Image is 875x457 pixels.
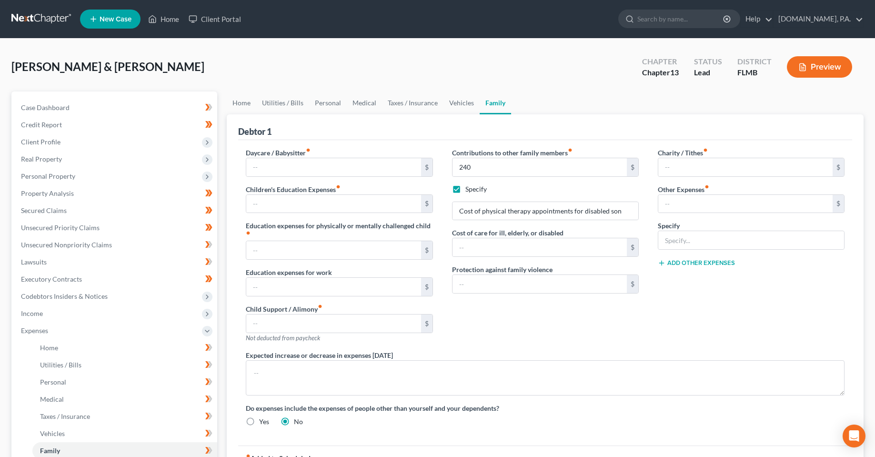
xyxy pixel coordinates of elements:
[21,138,60,146] span: Client Profile
[259,417,269,427] label: Yes
[336,184,341,189] i: fiber_manual_record
[21,275,82,283] span: Executory Contracts
[627,275,638,293] div: $
[658,158,833,176] input: --
[13,254,217,271] a: Lawsuits
[347,91,382,114] a: Medical
[13,99,217,116] a: Case Dashboard
[21,223,100,232] span: Unsecured Priority Claims
[480,91,511,114] a: Family
[642,56,679,67] div: Chapter
[246,267,332,277] label: Education expenses for work
[453,238,627,256] input: --
[246,148,311,158] label: Daycare / Babysitter
[306,148,311,152] i: fiber_manual_record
[453,202,638,220] input: Specify...
[318,304,322,309] i: fiber_manual_record
[246,334,320,342] span: Not deducted from paycheck
[21,189,74,197] span: Property Analysis
[737,56,772,67] div: District
[21,206,67,214] span: Secured Claims
[421,278,432,296] div: $
[40,344,58,352] span: Home
[13,185,217,202] a: Property Analysis
[833,158,844,176] div: $
[256,91,309,114] a: Utilities / Bills
[627,238,638,256] div: $
[843,425,865,447] div: Open Intercom Messenger
[246,231,251,235] i: fiber_manual_record
[32,356,217,374] a: Utilities / Bills
[40,361,81,369] span: Utilities / Bills
[21,309,43,317] span: Income
[40,412,90,420] span: Taxes / Insurance
[382,91,443,114] a: Taxes / Insurance
[453,158,627,176] input: --
[100,16,131,23] span: New Case
[32,425,217,442] a: Vehicles
[658,221,680,231] label: Specify
[21,121,62,129] span: Credit Report
[452,228,563,238] label: Cost of care for ill, elderly, or disabled
[637,10,724,28] input: Search by name...
[452,264,553,274] label: Protection against family violence
[246,158,421,176] input: --
[21,241,112,249] span: Unsecured Nonpriority Claims
[32,339,217,356] a: Home
[246,241,421,259] input: --
[227,91,256,114] a: Home
[246,184,341,194] label: Children's Education Expenses
[658,231,844,249] input: Specify...
[21,258,47,266] span: Lawsuits
[21,172,75,180] span: Personal Property
[21,155,62,163] span: Real Property
[246,350,393,360] label: Expected increase or decrease in expenses [DATE]
[443,91,480,114] a: Vehicles
[13,202,217,219] a: Secured Claims
[13,219,217,236] a: Unsecured Priority Claims
[694,56,722,67] div: Status
[465,184,487,194] label: Specify
[246,304,322,314] label: Child Support / Alimony
[246,403,845,413] label: Do expenses include the expenses of people other than yourself and your dependents?
[658,195,833,213] input: --
[694,67,722,78] div: Lead
[741,10,773,28] a: Help
[658,259,735,267] button: Add Other Expenses
[658,148,708,158] label: Charity / Tithes
[246,278,421,296] input: --
[11,60,204,73] span: [PERSON_NAME] & [PERSON_NAME]
[21,292,108,300] span: Codebtors Insiders & Notices
[32,408,217,425] a: Taxes / Insurance
[704,184,709,189] i: fiber_manual_record
[13,271,217,288] a: Executory Contracts
[40,395,64,403] span: Medical
[421,241,432,259] div: $
[40,447,60,455] span: Family
[703,148,708,152] i: fiber_manual_record
[40,429,65,437] span: Vehicles
[32,374,217,391] a: Personal
[627,158,638,176] div: $
[184,10,246,28] a: Client Portal
[13,116,217,133] a: Credit Report
[568,148,573,152] i: fiber_manual_record
[21,326,48,335] span: Expenses
[670,68,679,77] span: 13
[787,56,852,78] button: Preview
[421,195,432,213] div: $
[40,378,66,386] span: Personal
[32,391,217,408] a: Medical
[246,195,421,213] input: --
[143,10,184,28] a: Home
[246,221,432,241] label: Education expenses for physically or mentally challenged child
[21,103,70,112] span: Case Dashboard
[421,315,432,333] div: $
[13,236,217,254] a: Unsecured Nonpriority Claims
[658,184,709,194] label: Other Expenses
[238,126,272,137] div: Debtor 1
[421,158,432,176] div: $
[294,417,303,427] label: No
[737,67,772,78] div: FLMB
[452,148,573,158] label: Contributions to other family members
